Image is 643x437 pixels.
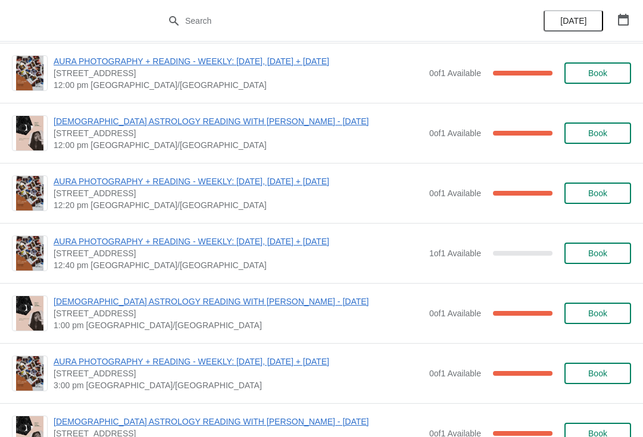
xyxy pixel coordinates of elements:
[429,309,481,318] span: 0 of 1 Available
[588,188,607,198] span: Book
[54,235,423,247] span: AURA PHOTOGRAPHY + READING - WEEKLY: [DATE], [DATE] + [DATE]
[560,16,586,26] span: [DATE]
[588,309,607,318] span: Book
[588,128,607,138] span: Book
[564,363,631,384] button: Book
[54,307,423,319] span: [STREET_ADDRESS]
[16,236,43,271] img: AURA PHOTOGRAPHY + READING - WEEKLY: FRIDAY, SATURDAY + SUNDAY | 74 Broadway Market, London, UK |...
[54,55,423,67] span: AURA PHOTOGRAPHY + READING - WEEKLY: [DATE], [DATE] + [DATE]
[54,139,423,151] span: 12:00 pm [GEOGRAPHIC_DATA]/[GEOGRAPHIC_DATA]
[54,127,423,139] span: [STREET_ADDRESS]
[16,116,43,150] img: VEDIC ASTROLOGY READING WITH AYA - 13TH SEPTEMBER | 74 Broadway Market, London, UK | 12:00 pm Eur...
[54,115,423,127] span: [DEMOGRAPHIC_DATA] ASTROLOGY READING WITH [PERSON_NAME] - [DATE]
[564,183,631,204] button: Book
[429,68,481,78] span: 0 of 1 Available
[54,247,423,259] span: [STREET_ADDRESS]
[16,356,43,391] img: AURA PHOTOGRAPHY + READING - WEEKLY: FRIDAY, SATURDAY + SUNDAY | 74 Broadway Market, London, UK |...
[564,122,631,144] button: Book
[564,62,631,84] button: Book
[185,10,482,32] input: Search
[54,356,423,367] span: AURA PHOTOGRAPHY + READING - WEEKLY: [DATE], [DATE] + [DATE]
[54,187,423,199] span: [STREET_ADDRESS]
[16,56,43,90] img: AURA PHOTOGRAPHY + READING - WEEKLY: FRIDAY, SATURDAY + SUNDAY | 74 Broadway Market, London, UK |...
[54,367,423,379] span: [STREET_ADDRESS]
[54,175,423,187] span: AURA PHOTOGRAPHY + READING - WEEKLY: [DATE], [DATE] + [DATE]
[54,67,423,79] span: [STREET_ADDRESS]
[54,199,423,211] span: 12:20 pm [GEOGRAPHIC_DATA]/[GEOGRAPHIC_DATA]
[429,128,481,138] span: 0 of 1 Available
[54,295,423,307] span: [DEMOGRAPHIC_DATA] ASTROLOGY READING WITH [PERSON_NAME] - [DATE]
[16,176,43,210] img: AURA PHOTOGRAPHY + READING - WEEKLY: FRIDAY, SATURDAY + SUNDAY | 74 Broadway Market, London, UK |...
[54,416,423,427] span: [DEMOGRAPHIC_DATA] ASTROLOGY READING WITH [PERSON_NAME] - [DATE]
[564,303,631,324] button: Book
[429,249,481,258] span: 1 of 1 Available
[16,296,43,331] img: VEDIC ASTROLOGY READING WITH AYA - 13TH SEPTEMBER | 74 Broadway Market, London, UK | 1:00 pm Euro...
[588,369,607,378] span: Book
[54,259,423,271] span: 12:40 pm [GEOGRAPHIC_DATA]/[GEOGRAPHIC_DATA]
[588,249,607,258] span: Book
[54,79,423,91] span: 12:00 pm [GEOGRAPHIC_DATA]/[GEOGRAPHIC_DATA]
[429,369,481,378] span: 0 of 1 Available
[429,188,481,198] span: 0 of 1 Available
[54,379,423,391] span: 3:00 pm [GEOGRAPHIC_DATA]/[GEOGRAPHIC_DATA]
[588,68,607,78] span: Book
[54,319,423,331] span: 1:00 pm [GEOGRAPHIC_DATA]/[GEOGRAPHIC_DATA]
[564,243,631,264] button: Book
[544,10,603,32] button: [DATE]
